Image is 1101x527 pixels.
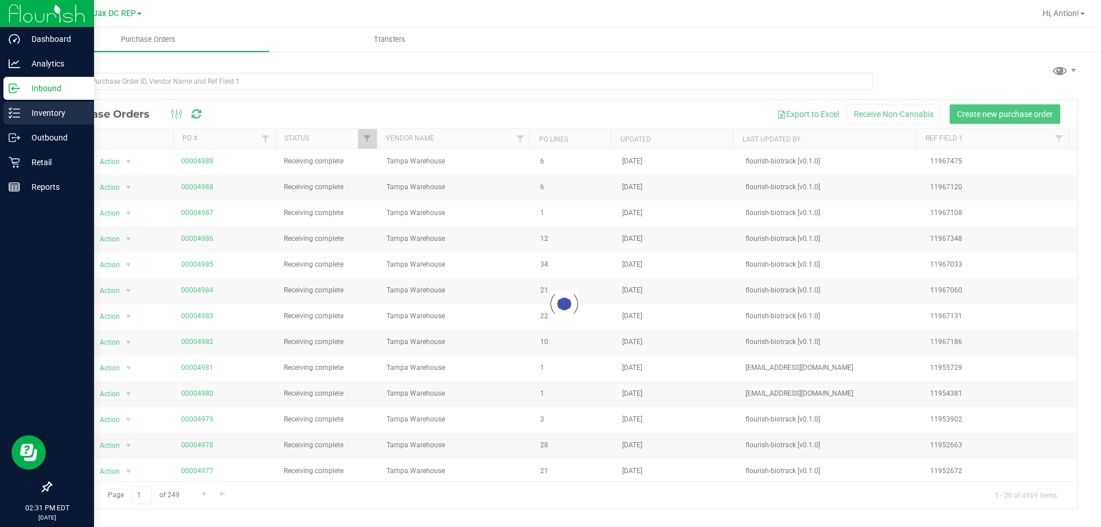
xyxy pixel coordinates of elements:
[93,9,136,18] span: Jax DC REP
[11,435,46,470] iframe: Resource center
[9,58,20,69] inline-svg: Analytics
[9,181,20,193] inline-svg: Reports
[9,107,20,119] inline-svg: Inventory
[20,81,89,95] p: Inbound
[20,106,89,120] p: Inventory
[269,28,510,52] a: Transfers
[1043,9,1079,18] span: Hi, Antion!
[50,73,873,90] input: Search Purchase Order ID, Vendor Name and Ref Field 1
[106,34,191,45] span: Purchase Orders
[9,132,20,143] inline-svg: Outbound
[20,57,89,71] p: Analytics
[20,32,89,46] p: Dashboard
[5,513,89,522] p: [DATE]
[20,180,89,194] p: Reports
[9,33,20,45] inline-svg: Dashboard
[5,503,89,513] p: 02:31 PM EDT
[9,83,20,94] inline-svg: Inbound
[9,157,20,168] inline-svg: Retail
[20,155,89,169] p: Retail
[358,34,421,45] span: Transfers
[28,28,269,52] a: Purchase Orders
[20,131,89,145] p: Outbound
